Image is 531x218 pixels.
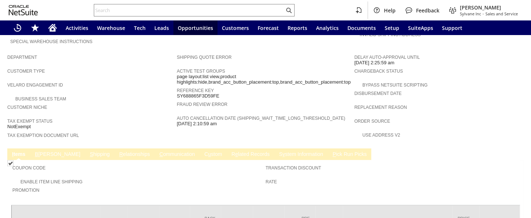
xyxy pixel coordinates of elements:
a: Warehouse [93,20,130,35]
a: Enable Item Line Shipping [20,179,82,184]
a: Velaro Engagement ID [7,83,63,88]
img: Checked [7,160,14,166]
svg: Recent Records [13,23,22,32]
a: Fraud Review Error [177,102,227,107]
a: Documents [343,20,380,35]
span: NotExempt [7,124,31,130]
a: Pick Run Picks [331,151,368,158]
span: I [12,151,14,157]
a: Business Sales Team [15,96,66,102]
span: Documents [347,24,376,31]
svg: Home [48,23,57,32]
span: Sales and Service [485,11,518,16]
span: [PERSON_NAME] [460,4,518,11]
a: Reference Key [177,88,213,93]
a: Chargeback Status [354,69,403,74]
a: Customer Type [7,69,45,74]
a: Use Address V2 [362,133,400,138]
a: Activities [61,20,93,35]
a: Disbursement Date [354,91,402,96]
a: Replacement reason [354,105,407,110]
a: Communication [158,151,197,158]
a: Leads [150,20,173,35]
span: S [90,151,93,157]
a: Items [10,151,27,158]
div: Shortcuts [26,20,44,35]
a: Custom [203,151,224,158]
span: B [35,151,38,157]
span: Opportunities [178,24,213,31]
span: Analytics [316,24,339,31]
a: Transaction Discount [266,165,321,171]
svg: Shortcuts [31,23,39,32]
a: B[PERSON_NAME] [33,151,82,158]
a: Support [438,20,467,35]
svg: Search [284,6,293,15]
span: e [235,151,238,157]
span: [DATE] 2:10:59 am [177,121,217,127]
a: Setup [380,20,404,35]
a: Relationships [118,151,152,158]
a: SuiteApps [404,20,438,35]
a: Bypass NetSuite Scripting [362,83,427,88]
a: Reports [283,20,312,35]
a: Auto Cancellation Date (shipping_wait_time_long_threshold_date) [177,116,345,121]
a: Rate [266,179,277,184]
a: System Information [277,151,325,158]
a: Recent Records [9,20,26,35]
span: [DATE] 2:25:59 am [354,60,395,66]
a: Customers [218,20,253,35]
span: Help [384,7,396,14]
span: - [482,11,484,16]
svg: logo [9,5,38,15]
span: Feedback [416,7,439,14]
a: Customer Niche [7,105,47,110]
span: R [119,151,123,157]
span: Setup [385,24,399,31]
span: Leads [154,24,169,31]
a: Shipping Quote Error [177,55,231,60]
span: SY688865F3D59FE [177,93,219,99]
a: Home [44,20,61,35]
a: Promotion [12,188,39,193]
span: u [208,151,211,157]
a: Analytics [312,20,343,35]
span: Customers [222,24,249,31]
a: Related Records [230,151,271,158]
a: Special Warehouse Instructions [10,39,92,44]
span: SuiteApps [408,24,433,31]
span: Warehouse [97,24,125,31]
a: Tech [130,20,150,35]
span: C [159,151,163,157]
a: Department [7,55,37,60]
span: Sylvane Inc [460,11,481,16]
span: Tech [134,24,146,31]
span: page layout:list view,product highlights:hide,brand_acc_button_placement:top,brand_acc_button_pla... [177,74,350,85]
span: Forecast [258,24,279,31]
a: Order Source [354,119,390,124]
span: P [332,151,336,157]
a: Coupon Code [12,165,46,171]
a: Forecast [253,20,283,35]
a: Active Test Groups [177,69,225,74]
span: Support [442,24,462,31]
a: Unrolled view on [511,150,519,158]
span: Activities [66,24,88,31]
span: y [282,151,285,157]
a: Opportunities [173,20,218,35]
a: Tax Exempt Status [7,119,53,124]
a: Shipping [88,151,112,158]
a: Tax Exemption Document URL [7,133,79,138]
input: Search [94,6,284,15]
span: Reports [288,24,307,31]
a: Delay Auto-Approval Until [354,55,420,60]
